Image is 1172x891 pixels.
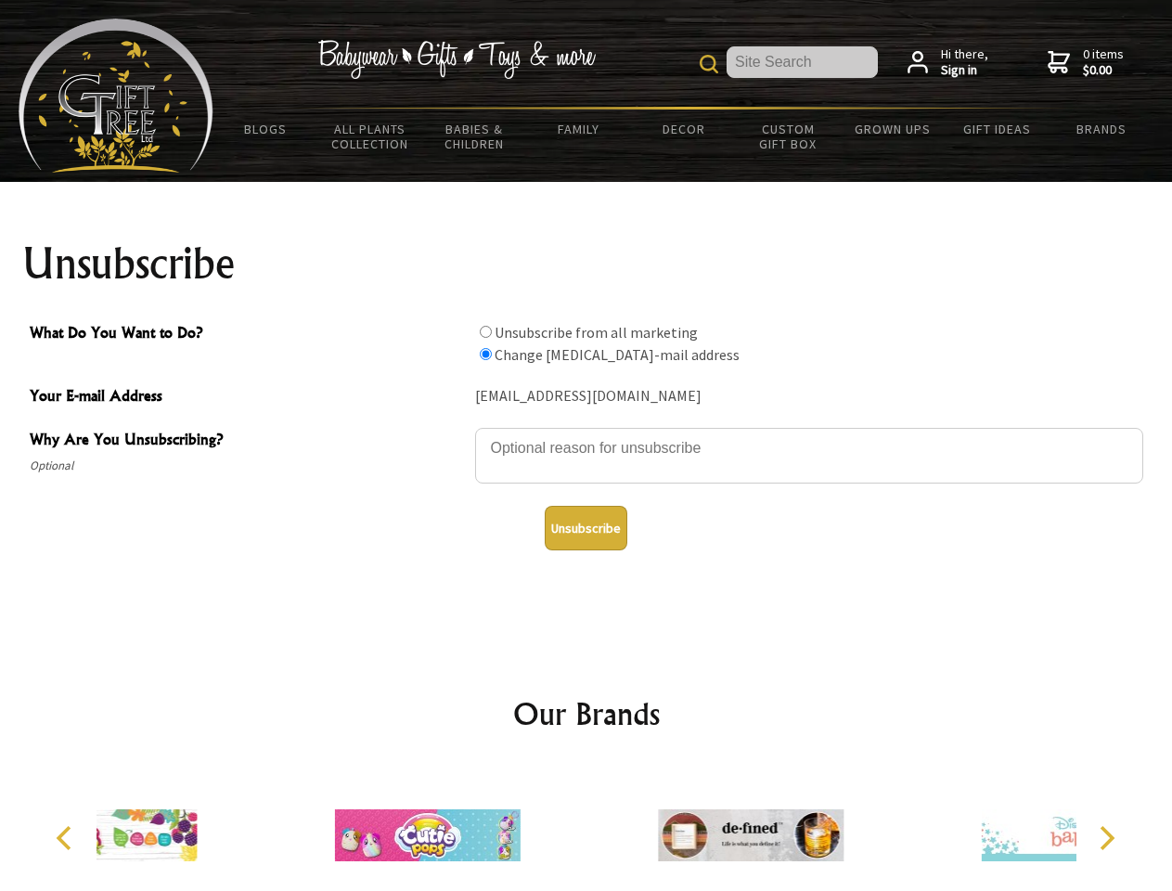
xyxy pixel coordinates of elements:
[1048,46,1124,79] a: 0 items$0.00
[1083,62,1124,79] strong: $0.00
[480,326,492,338] input: What Do You Want to Do?
[22,241,1151,286] h1: Unsubscribe
[46,818,87,859] button: Previous
[527,110,632,148] a: Family
[941,62,988,79] strong: Sign in
[1086,818,1127,859] button: Next
[30,321,466,348] span: What Do You Want to Do?
[213,110,318,148] a: BLOGS
[908,46,988,79] a: Hi there,Sign in
[19,19,213,173] img: Babyware - Gifts - Toys and more...
[480,348,492,360] input: What Do You Want to Do?
[317,40,596,79] img: Babywear - Gifts - Toys & more
[495,345,740,364] label: Change [MEDICAL_DATA]-mail address
[727,46,878,78] input: Site Search
[945,110,1050,148] a: Gift Ideas
[840,110,945,148] a: Grown Ups
[475,428,1143,484] textarea: Why Are You Unsubscribing?
[422,110,527,163] a: Babies & Children
[495,323,698,342] label: Unsubscribe from all marketing
[941,46,988,79] span: Hi there,
[631,110,736,148] a: Decor
[30,428,466,455] span: Why Are You Unsubscribing?
[1083,45,1124,79] span: 0 items
[1050,110,1154,148] a: Brands
[30,384,466,411] span: Your E-mail Address
[318,110,423,163] a: All Plants Collection
[545,506,627,550] button: Unsubscribe
[30,455,466,477] span: Optional
[700,55,718,73] img: product search
[475,382,1143,411] div: [EMAIL_ADDRESS][DOMAIN_NAME]
[736,110,841,163] a: Custom Gift Box
[37,691,1136,736] h2: Our Brands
